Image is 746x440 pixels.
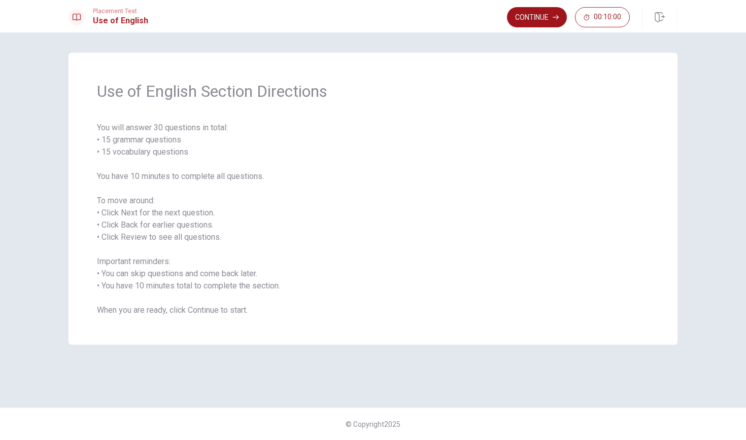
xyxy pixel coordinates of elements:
[575,7,630,27] button: 00:10:00
[93,8,148,15] span: Placement Test
[594,13,621,21] span: 00:10:00
[97,81,649,101] span: Use of English Section Directions
[93,15,148,27] h1: Use of English
[97,122,649,316] span: You will answer 30 questions in total: • 15 grammar questions • 15 vocabulary questions You have ...
[507,7,567,27] button: Continue
[346,420,400,428] span: © Copyright 2025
